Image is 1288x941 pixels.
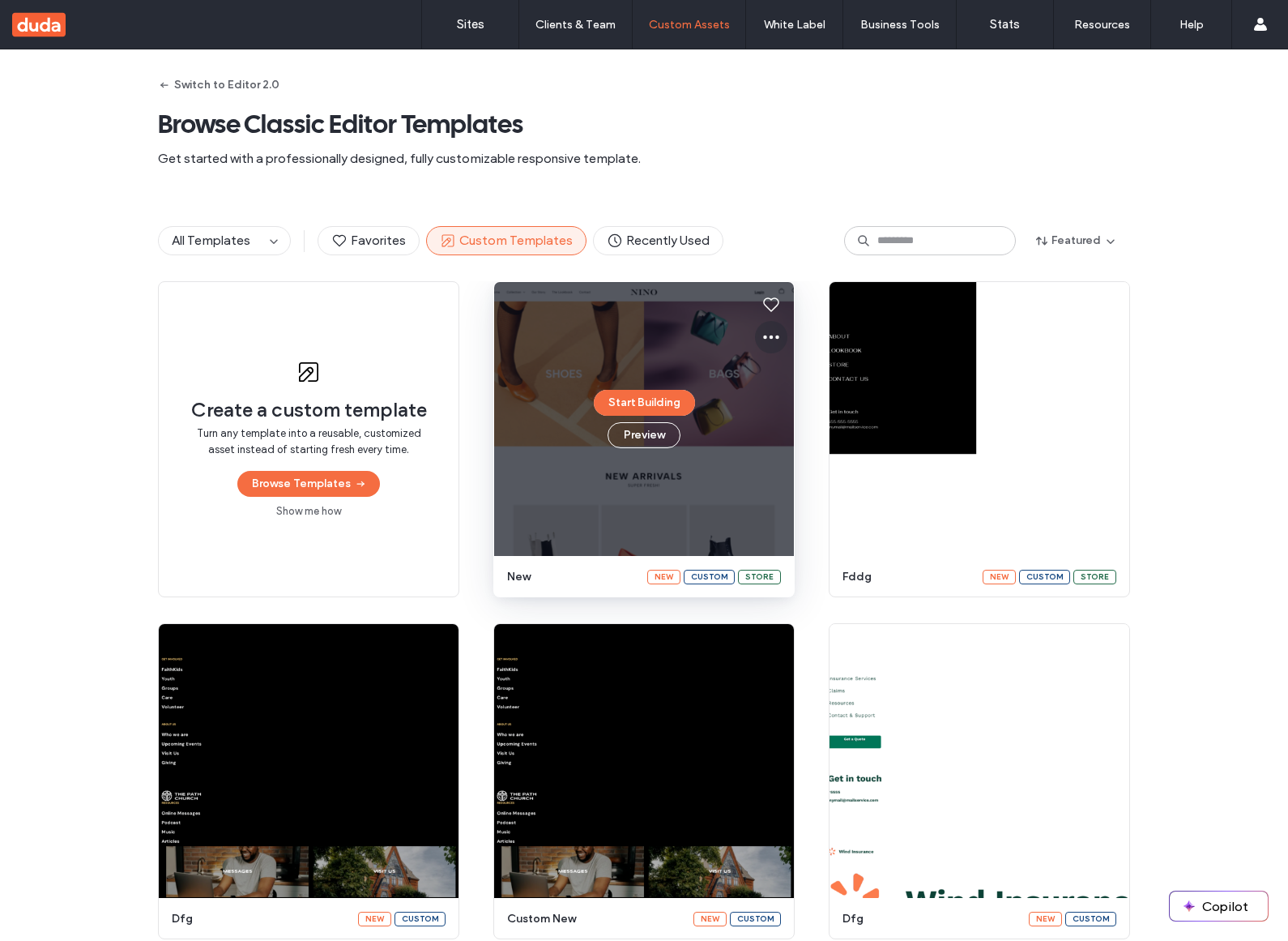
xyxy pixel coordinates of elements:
span: new [507,569,638,585]
button: Switch to Editor 2.0 [158,72,279,98]
div: New [358,912,391,926]
div: Custom [1065,912,1116,926]
button: Featured [1022,228,1130,254]
span: dfg [172,911,348,927]
div: New [1029,912,1062,926]
div: Store [1073,570,1116,584]
span: Recently Used [607,232,710,250]
button: All Templates [159,227,264,254]
div: New [647,570,680,584]
span: Get started with a professionally designed, fully customizable responsive template. [158,150,1130,168]
button: Preview [608,422,680,448]
label: Resources [1074,18,1130,32]
a: Show me how [276,503,341,520]
label: Stats [990,17,1020,32]
span: Browse Classic Editor Templates [158,108,1130,140]
div: New [693,912,727,926]
span: fddg [842,569,973,585]
div: Custom [395,912,446,926]
button: Custom Templates [426,226,586,255]
label: Custom Assets [649,18,730,32]
div: Store [738,570,781,584]
button: Browse Templates [237,471,380,497]
label: Sites [457,17,484,32]
div: Custom [730,912,781,926]
label: Clients & Team [535,18,616,32]
span: Turn any template into a reusable, customized asset instead of starting fresh every time. [191,426,426,458]
span: Create a custom template [191,398,427,422]
span: All Templates [172,233,250,248]
label: Help [1179,18,1204,32]
div: Custom [1019,570,1070,584]
span: Custom Templates [440,232,573,250]
button: Recently Used [593,226,723,255]
div: Custom [684,570,735,584]
div: New [983,570,1016,584]
button: Favorites [318,226,420,255]
span: custom new [507,911,684,927]
button: Start Building [594,390,695,416]
label: Business Tools [860,18,940,32]
span: dfg [842,911,1019,927]
button: Copilot [1170,892,1268,921]
span: Favorites [331,232,406,250]
label: White Label [764,18,825,32]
